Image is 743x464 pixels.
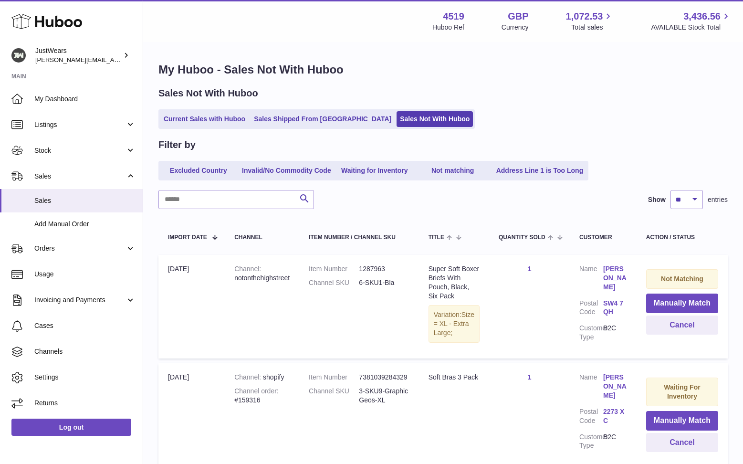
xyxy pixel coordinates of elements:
div: notonthehighstreet [234,264,290,283]
span: Sales [34,196,136,205]
button: Manually Match [646,294,718,313]
a: SW4 7QH [603,299,627,317]
span: Quantity Sold [499,234,545,241]
button: Manually Match [646,411,718,431]
span: 3,436.56 [683,10,721,23]
span: Settings [34,373,136,382]
div: Super Soft Boxer Briefs With Pouch, Black, Six Pack [429,264,480,301]
dd: B2C [603,324,627,342]
button: Cancel [646,316,718,335]
a: Invalid/No Commodity Code [239,163,335,179]
span: 1,072.53 [566,10,603,23]
a: Current Sales with Huboo [160,111,249,127]
a: 1 [528,265,532,273]
h1: My Huboo - Sales Not With Huboo [158,62,728,77]
strong: Channel [234,265,261,273]
div: Soft Bras 3 Pack [429,373,480,382]
td: [DATE] [158,255,225,359]
span: Add Manual Order [34,220,136,229]
div: shopify [234,373,290,382]
a: Log out [11,419,131,436]
dt: Name [579,264,603,294]
a: [PERSON_NAME] [603,264,627,292]
span: Invoicing and Payments [34,295,126,305]
strong: GBP [508,10,528,23]
strong: Channel [234,373,263,381]
div: Channel [234,234,290,241]
span: entries [708,195,728,204]
dt: Channel SKU [309,278,359,287]
a: Sales Not With Huboo [397,111,473,127]
span: Usage [34,270,136,279]
a: Waiting for Inventory [336,163,413,179]
dt: Item Number [309,264,359,274]
a: 1 [528,373,532,381]
div: Action / Status [646,234,718,241]
h2: Filter by [158,138,196,151]
span: Orders [34,244,126,253]
div: Item Number / Channel SKU [309,234,409,241]
dt: Postal Code [579,299,603,319]
dt: Item Number [309,373,359,382]
button: Cancel [646,433,718,453]
div: #159316 [234,387,290,405]
span: Returns [34,399,136,408]
div: Currency [502,23,529,32]
span: Total sales [571,23,614,32]
dt: Customer Type [579,324,603,342]
strong: Not Matching [661,275,703,283]
dt: Postal Code [579,407,603,428]
span: Sales [34,172,126,181]
strong: Waiting For Inventory [664,383,700,400]
dd: 6-SKU1-Bla [359,278,409,287]
a: 2273 XC [603,407,627,425]
a: [PERSON_NAME] [603,373,627,400]
dd: 1287963 [359,264,409,274]
dt: Customer Type [579,432,603,451]
span: Channels [34,347,136,356]
dt: Channel SKU [309,387,359,405]
span: Listings [34,120,126,129]
a: Sales Shipped From [GEOGRAPHIC_DATA] [251,111,395,127]
div: Customer [579,234,627,241]
a: 1,072.53 Total sales [566,10,614,32]
strong: 4519 [443,10,464,23]
h2: Sales Not With Huboo [158,87,258,100]
dd: 3-SKU9-Graphic Geos-XL [359,387,409,405]
a: Address Line 1 is Too Long [493,163,587,179]
label: Show [648,195,666,204]
div: Huboo Ref [432,23,464,32]
span: Stock [34,146,126,155]
a: 3,436.56 AVAILABLE Stock Total [651,10,732,32]
dd: 7381039284329 [359,373,409,382]
dt: Name [579,373,603,402]
span: Cases [34,321,136,330]
span: AVAILABLE Stock Total [651,23,732,32]
dd: B2C [603,432,627,451]
span: My Dashboard [34,95,136,104]
span: Import date [168,234,207,241]
div: JustWears [35,46,121,64]
strong: Channel order [234,387,279,395]
img: josh@just-wears.com [11,48,26,63]
span: Size = XL - Extra Large; [434,311,474,337]
span: Title [429,234,444,241]
a: Excluded Country [160,163,237,179]
span: [PERSON_NAME][EMAIL_ADDRESS][DOMAIN_NAME] [35,56,191,63]
a: Not matching [415,163,491,179]
div: Variation: [429,305,480,343]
